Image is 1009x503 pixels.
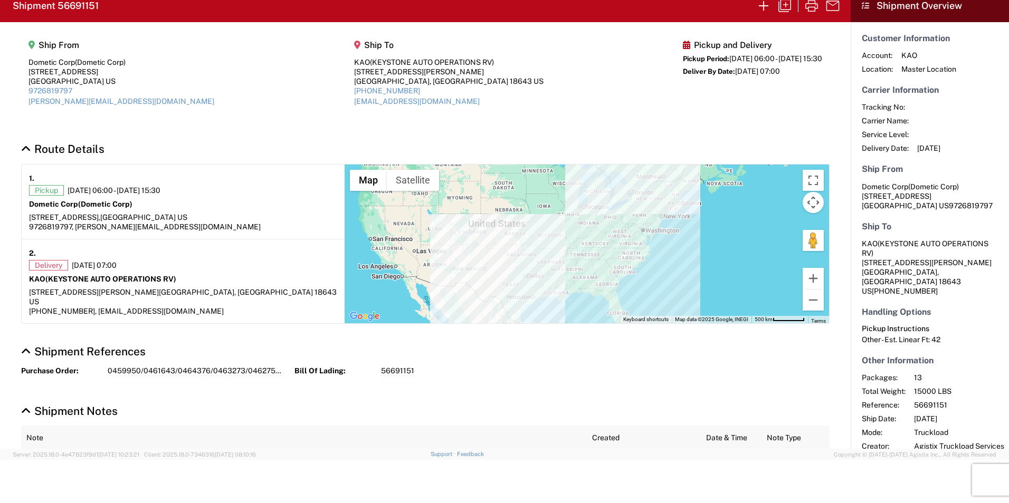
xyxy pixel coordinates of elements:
div: [STREET_ADDRESS][PERSON_NAME] [354,67,544,76]
a: Feedback [457,451,484,457]
span: [STREET_ADDRESS][PERSON_NAME] [29,288,159,296]
div: 9726819797, [PERSON_NAME][EMAIL_ADDRESS][DOMAIN_NAME] [29,222,337,231]
span: [DATE] 07:00 [735,67,780,75]
a: Hide Details [21,404,118,418]
h5: Other Information [862,355,998,365]
div: KAO [354,57,544,67]
h5: Carrier Information [862,85,998,95]
span: [DATE] 07:00 [72,260,117,270]
span: Location: [862,64,893,74]
img: Google [347,309,382,323]
th: Date & Time [701,425,761,451]
span: Service Level: [862,130,909,139]
button: Show satellite imagery [387,170,439,191]
span: Delivery [29,260,68,270]
div: [PHONE_NUMBER], [EMAIL_ADDRESS][DOMAIN_NAME] [29,306,337,316]
span: Truckload [914,428,1004,437]
h5: Customer Information [862,33,998,43]
span: (Dometic Corp) [78,200,132,208]
button: Map Scale: 500 km per 57 pixels [751,316,808,323]
strong: 2. [29,247,36,260]
strong: KAO [29,275,176,283]
span: [DATE] [917,143,940,153]
a: [PERSON_NAME][EMAIL_ADDRESS][DOMAIN_NAME] [28,97,214,105]
span: 500 km [755,316,773,322]
h5: Handling Options [862,307,998,317]
span: (KEYSTONE AUTO OPERATIONS RV) [862,239,988,257]
a: [PHONE_NUMBER] [354,86,420,95]
span: Deliver By Date: [683,67,735,75]
th: Note [21,425,587,451]
span: 9726819797 [949,201,993,210]
h5: Ship To [862,221,998,231]
h5: Ship To [354,40,544,50]
span: Total Weight: [862,386,906,396]
span: Copyright © [DATE]-[DATE] Agistix Inc., All Rights Reserved [834,450,996,459]
address: [GEOGRAPHIC_DATA] US [862,182,998,210]
address: [GEOGRAPHIC_DATA], [GEOGRAPHIC_DATA] 18643 US [862,239,998,296]
span: (Dometic Corp) [908,182,959,191]
div: Dometic Corp [28,57,214,67]
strong: Dometic Corp [29,200,132,208]
span: [GEOGRAPHIC_DATA], [GEOGRAPHIC_DATA] 18643 US [29,288,337,306]
h5: Pickup and Delivery [683,40,822,50]
div: [GEOGRAPHIC_DATA], [GEOGRAPHIC_DATA] 18643 US [354,76,544,86]
span: [DATE] [914,414,1004,423]
span: (KEYSTONE AUTO OPERATIONS RV) [45,275,176,283]
span: Agistix Truckload Services [914,441,1004,451]
span: Creator: [862,441,906,451]
span: [DATE] 08:10:16 [215,451,256,458]
a: Hide Details [21,142,104,156]
a: Terms [811,318,826,324]
span: [DATE] 06:00 - [DATE] 15:30 [68,186,160,195]
strong: Bill Of Lading: [294,366,374,376]
span: Carrier Name: [862,116,909,125]
button: Show street map [350,170,387,191]
span: [PHONE_NUMBER] [872,287,938,295]
div: [STREET_ADDRESS] [28,67,214,76]
span: Pickup [29,185,64,196]
button: Drag Pegman onto the map to open Street View [803,230,824,251]
span: [DATE] 06:00 - [DATE] 15:30 [729,54,822,63]
h5: Ship From [28,40,214,50]
strong: 1. [29,172,34,185]
span: Map data ©2025 Google, INEGI [675,316,748,322]
span: Master Location [901,64,956,74]
span: Ship Date: [862,414,906,423]
span: 15000 LBS [914,386,1004,396]
a: [EMAIL_ADDRESS][DOMAIN_NAME] [354,97,480,105]
a: Open this area in Google Maps (opens a new window) [347,309,382,323]
span: KAO [STREET_ADDRESS][PERSON_NAME] [862,239,992,267]
div: Other - Est. Linear Ft: 42 [862,335,998,344]
button: Zoom in [803,268,824,289]
span: 56691151 [914,400,1004,410]
span: Client: 2025.18.0-7346316 [144,451,256,458]
button: Toggle fullscreen view [803,170,824,191]
th: Created [587,425,701,451]
span: [DATE] 10:23:21 [98,451,139,458]
div: [GEOGRAPHIC_DATA] US [28,76,214,86]
span: 0459950/0461643/0464376/0463273/0462759/0464376 [108,366,283,376]
h6: Pickup Instructions [862,324,998,333]
a: 9726819797 [28,86,72,95]
span: 56691151 [381,366,414,376]
a: Hide Details [21,345,146,358]
button: Zoom out [803,289,824,311]
a: Support [431,451,457,457]
span: Dometic Corp [862,182,908,191]
span: KAO [901,51,956,60]
span: [STREET_ADDRESS] [862,192,931,200]
span: [STREET_ADDRESS], [29,213,100,221]
button: Keyboard shortcuts [623,316,669,323]
span: 13 [914,373,1004,382]
span: Mode: [862,428,906,437]
strong: Purchase Order: [21,366,100,376]
span: Packages: [862,373,906,382]
span: (KEYSTONE AUTO OPERATIONS RV) [370,58,494,66]
span: Pickup Period: [683,55,729,63]
span: Delivery Date: [862,143,909,153]
span: [GEOGRAPHIC_DATA] US [100,213,187,221]
button: Map camera controls [803,192,824,213]
span: Tracking No: [862,102,909,112]
h5: Ship From [862,164,998,174]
